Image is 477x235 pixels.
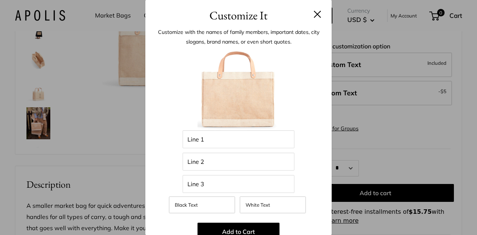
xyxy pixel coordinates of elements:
[169,196,235,213] label: Black Text
[157,27,320,47] p: Customize with the names of family members, important dates, city slogans, brand names, or even s...
[157,7,320,24] h3: Customize It
[240,196,306,213] label: White Text
[175,202,198,208] span: Black Text
[246,202,270,208] span: White Text
[198,48,279,130] img: petitemarketbagweb.001.jpeg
